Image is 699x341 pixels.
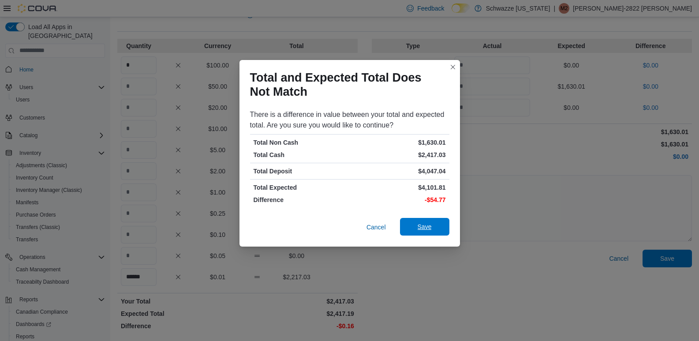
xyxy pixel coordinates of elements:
div: There is a difference in value between your total and expected total. Are you sure you would like... [250,109,449,131]
p: Total Cash [254,150,348,159]
p: $2,417.03 [351,150,446,159]
p: $1,630.01 [351,138,446,147]
span: Cancel [366,223,386,232]
p: $4,101.81 [351,183,446,192]
button: Closes this modal window [448,62,458,72]
button: Cancel [363,218,389,236]
p: Total Expected [254,183,348,192]
button: Save [400,218,449,236]
p: -$54.77 [351,195,446,204]
h1: Total and Expected Total Does Not Match [250,71,442,99]
p: Total Deposit [254,167,348,176]
p: Total Non Cash [254,138,348,147]
p: $4,047.04 [351,167,446,176]
span: Save [418,222,432,231]
p: Difference [254,195,348,204]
